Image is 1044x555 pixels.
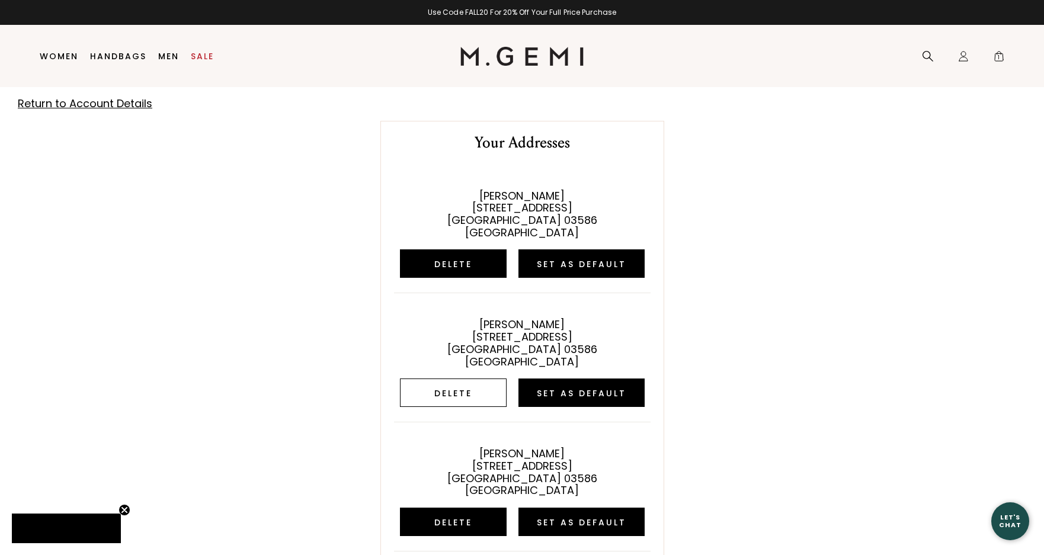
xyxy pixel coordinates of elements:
button: Delete [400,378,507,407]
a: Return to Account Details [18,96,152,111]
p: [PERSON_NAME] [STREET_ADDRESS] [GEOGRAPHIC_DATA] 03586 [GEOGRAPHIC_DATA] [447,319,597,368]
p: [PERSON_NAME] [STREET_ADDRESS] [GEOGRAPHIC_DATA] 03586 [GEOGRAPHIC_DATA] [447,448,597,497]
a: Women [40,52,78,61]
img: M.Gemi [460,47,584,66]
a: Sale [191,52,214,61]
h2: Your Addresses [475,134,570,152]
span: 1 [993,53,1005,65]
button: Close teaser [119,504,130,516]
div: Let's Chat [991,514,1029,528]
button: Set as default [518,249,645,278]
a: Men [158,52,179,61]
a: Handbags [90,52,146,61]
button: Set as default [518,378,645,407]
button: Delete [400,508,507,536]
p: [PERSON_NAME] [STREET_ADDRESS] [GEOGRAPHIC_DATA] 03586 [GEOGRAPHIC_DATA] [447,190,597,239]
button: Set as default [518,508,645,536]
div: Close teaser [12,514,121,543]
button: Delete [400,249,507,278]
